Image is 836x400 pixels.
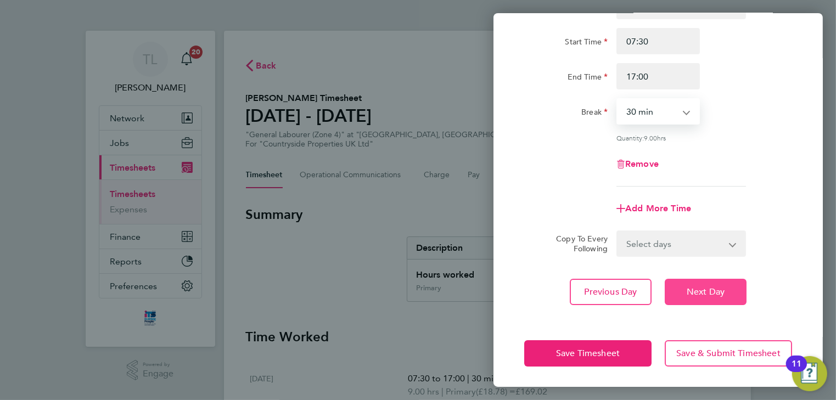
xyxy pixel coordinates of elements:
[616,133,746,142] div: Quantity: hrs
[625,203,691,213] span: Add More Time
[792,364,801,378] div: 11
[687,286,725,297] span: Next Day
[616,160,659,168] button: Remove
[570,279,652,305] button: Previous Day
[625,159,659,169] span: Remove
[665,340,792,367] button: Save & Submit Timesheet
[524,340,652,367] button: Save Timesheet
[616,28,700,54] input: E.g. 08:00
[568,72,608,85] label: End Time
[556,348,620,359] span: Save Timesheet
[585,286,637,297] span: Previous Day
[547,234,608,253] label: Copy To Every Following
[565,37,608,50] label: Start Time
[581,107,608,120] label: Break
[644,133,657,142] span: 9.00
[616,204,691,213] button: Add More Time
[792,356,827,391] button: Open Resource Center, 11 new notifications
[676,348,781,359] span: Save & Submit Timesheet
[616,63,700,89] input: E.g. 18:00
[665,279,747,305] button: Next Day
